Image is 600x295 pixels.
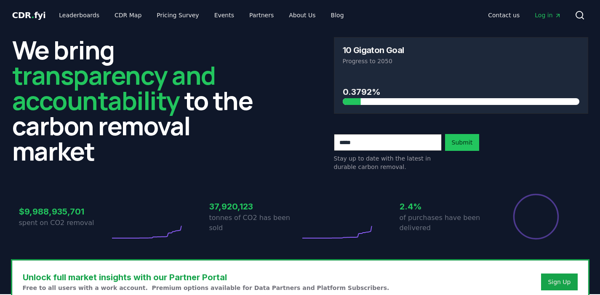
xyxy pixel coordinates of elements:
[334,154,442,171] p: Stay up to date with the latest in durable carbon removal.
[23,271,389,284] h3: Unlock full market insights with our Partner Portal
[52,8,106,23] a: Leaderboards
[343,46,404,54] h3: 10 Gigaton Goal
[12,58,216,118] span: transparency and accountability
[150,8,205,23] a: Pricing Survey
[324,8,351,23] a: Blog
[400,200,491,213] h3: 2.4%
[400,213,491,233] p: of purchases have been delivered
[12,9,46,21] a: CDR.fyi
[548,278,571,286] a: Sign Up
[343,86,579,98] h3: 0.3792%
[23,284,389,292] p: Free to all users with a work account. Premium options available for Data Partners and Platform S...
[481,8,526,23] a: Contact us
[528,8,568,23] a: Log in
[535,11,561,19] span: Log in
[243,8,280,23] a: Partners
[512,193,560,240] div: Percentage of sales delivered
[12,37,267,164] h2: We bring to the carbon removal market
[19,218,110,228] p: spent on CO2 removal
[343,57,579,65] p: Progress to 2050
[282,8,322,23] a: About Us
[209,213,300,233] p: tonnes of CO2 has been sold
[52,8,350,23] nav: Main
[209,200,300,213] h3: 37,920,123
[19,205,110,218] h3: $9,988,935,701
[481,8,568,23] nav: Main
[541,274,577,290] button: Sign Up
[445,134,480,151] button: Submit
[31,10,34,20] span: .
[12,10,46,20] span: CDR fyi
[208,8,241,23] a: Events
[108,8,148,23] a: CDR Map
